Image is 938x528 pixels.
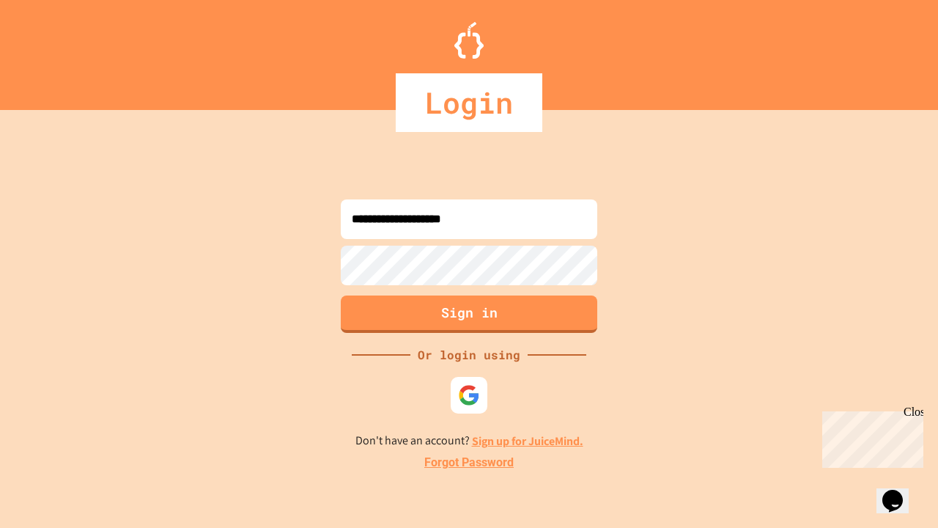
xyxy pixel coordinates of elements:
button: Sign in [341,296,597,333]
div: Chat with us now!Close [6,6,101,93]
iframe: chat widget [816,406,923,468]
img: Logo.svg [454,22,484,59]
img: google-icon.svg [458,384,480,406]
p: Don't have an account? [355,432,583,450]
div: Or login using [410,346,528,364]
a: Sign up for JuiceMind. [472,433,583,449]
div: Login [396,73,542,132]
iframe: chat widget [876,469,923,513]
a: Forgot Password [424,454,514,472]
